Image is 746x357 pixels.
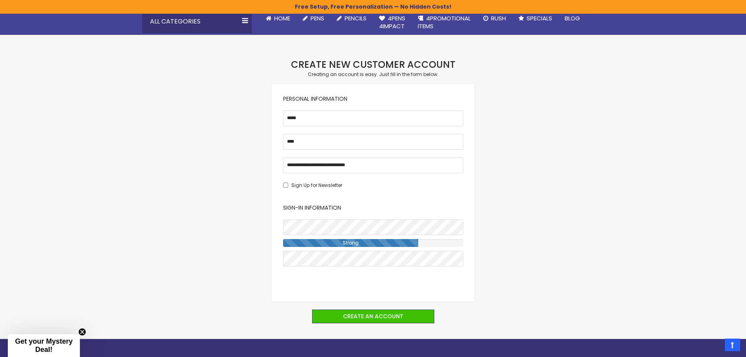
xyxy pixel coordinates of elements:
[477,10,512,27] a: Rush
[345,14,367,22] span: Pencils
[296,10,331,27] a: Pens
[78,328,86,336] button: Close teaser
[527,14,552,22] span: Specials
[283,239,418,247] div: Password Strength:
[373,10,412,35] a: 4Pens4impact
[512,10,558,27] a: Specials
[725,339,740,351] a: Top
[379,14,405,30] span: 4Pens 4impact
[142,10,252,33] div: All Categories
[565,14,580,22] span: Blog
[271,71,475,78] div: Creating an account is easy. Just fill in the form below.
[418,14,471,30] span: 4PROMOTIONAL ITEMS
[558,10,586,27] a: Blog
[8,334,80,357] div: Get your Mystery Deal!Close teaser
[291,58,455,71] strong: Create New Customer Account
[260,10,296,27] a: Home
[312,310,434,323] button: Create an Account
[283,204,341,212] span: Sign-in Information
[291,182,342,188] span: Sign Up for Newsletter
[343,312,403,320] span: Create an Account
[331,10,373,27] a: Pencils
[491,14,506,22] span: Rush
[15,337,72,353] span: Get your Mystery Deal!
[311,14,324,22] span: Pens
[341,239,361,246] span: Strong
[274,14,290,22] span: Home
[412,10,477,35] a: 4PROMOTIONALITEMS
[283,95,347,103] span: Personal Information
